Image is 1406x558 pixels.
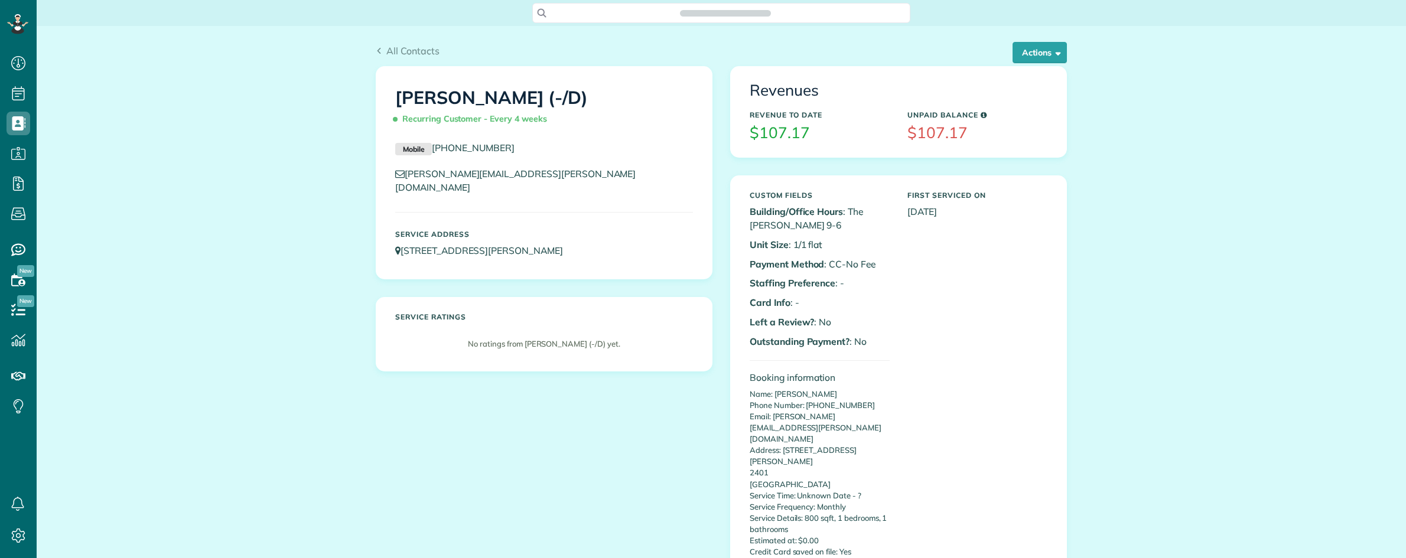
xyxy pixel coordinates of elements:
[750,205,843,217] b: Building/Office Hours
[750,238,890,252] p: : 1/1 flat
[692,7,759,19] span: Search ZenMaid…
[376,44,440,58] a: All Contacts
[395,244,574,256] a: [STREET_ADDRESS][PERSON_NAME]
[386,45,440,57] span: All Contacts
[395,313,693,321] h5: Service ratings
[395,230,693,238] h5: Service Address
[750,82,1047,99] h3: Revenues
[750,258,824,270] b: Payment Method
[395,88,693,129] h1: [PERSON_NAME] (-/D)
[750,191,890,199] h5: Custom Fields
[401,338,687,350] p: No ratings from [PERSON_NAME] (-/D) yet.
[395,142,515,154] a: Mobile[PHONE_NUMBER]
[750,257,890,271] p: : CC-No Fee
[750,335,890,348] p: : No
[907,111,1047,119] h5: Unpaid Balance
[17,265,34,277] span: New
[750,111,890,119] h5: Revenue to Date
[750,373,890,383] h4: Booking information
[1013,42,1067,63] button: Actions
[750,277,835,289] b: Staffing Preference
[750,296,890,309] p: : -
[750,296,790,308] b: Card Info
[750,276,890,290] p: : -
[907,191,1047,199] h5: First Serviced On
[750,316,814,328] b: Left a Review?
[907,125,1047,142] h3: $107.17
[17,295,34,307] span: New
[395,168,636,193] a: [PERSON_NAME][EMAIL_ADDRESS][PERSON_NAME][DOMAIN_NAME]
[395,109,552,129] span: Recurring Customer - Every 4 weeks
[750,205,890,232] p: : The [PERSON_NAME] 9-6
[750,239,789,250] b: Unit Size
[750,335,850,347] b: Outstanding Payment?
[395,143,432,156] small: Mobile
[907,205,1047,218] p: [DATE]
[750,125,890,142] h3: $107.17
[750,315,890,329] p: : No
